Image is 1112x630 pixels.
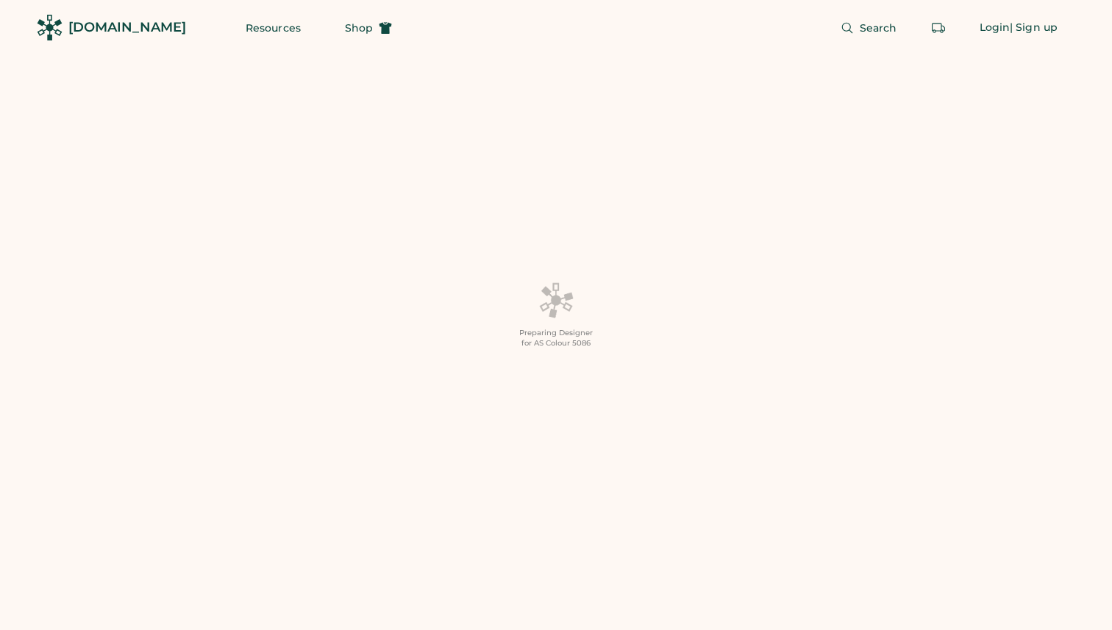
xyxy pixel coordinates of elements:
[1010,21,1058,35] div: | Sign up
[37,15,63,40] img: Rendered Logo - Screens
[345,23,373,33] span: Shop
[519,328,593,348] div: Preparing Designer for AS Colour 5086
[228,13,318,43] button: Resources
[327,13,410,43] button: Shop
[924,13,953,43] button: Retrieve an order
[68,18,186,37] div: [DOMAIN_NAME]
[860,23,897,33] span: Search
[823,13,915,43] button: Search
[980,21,1011,35] div: Login
[538,282,574,318] img: Platens-Black-Loader-Spin-rich%20black.webp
